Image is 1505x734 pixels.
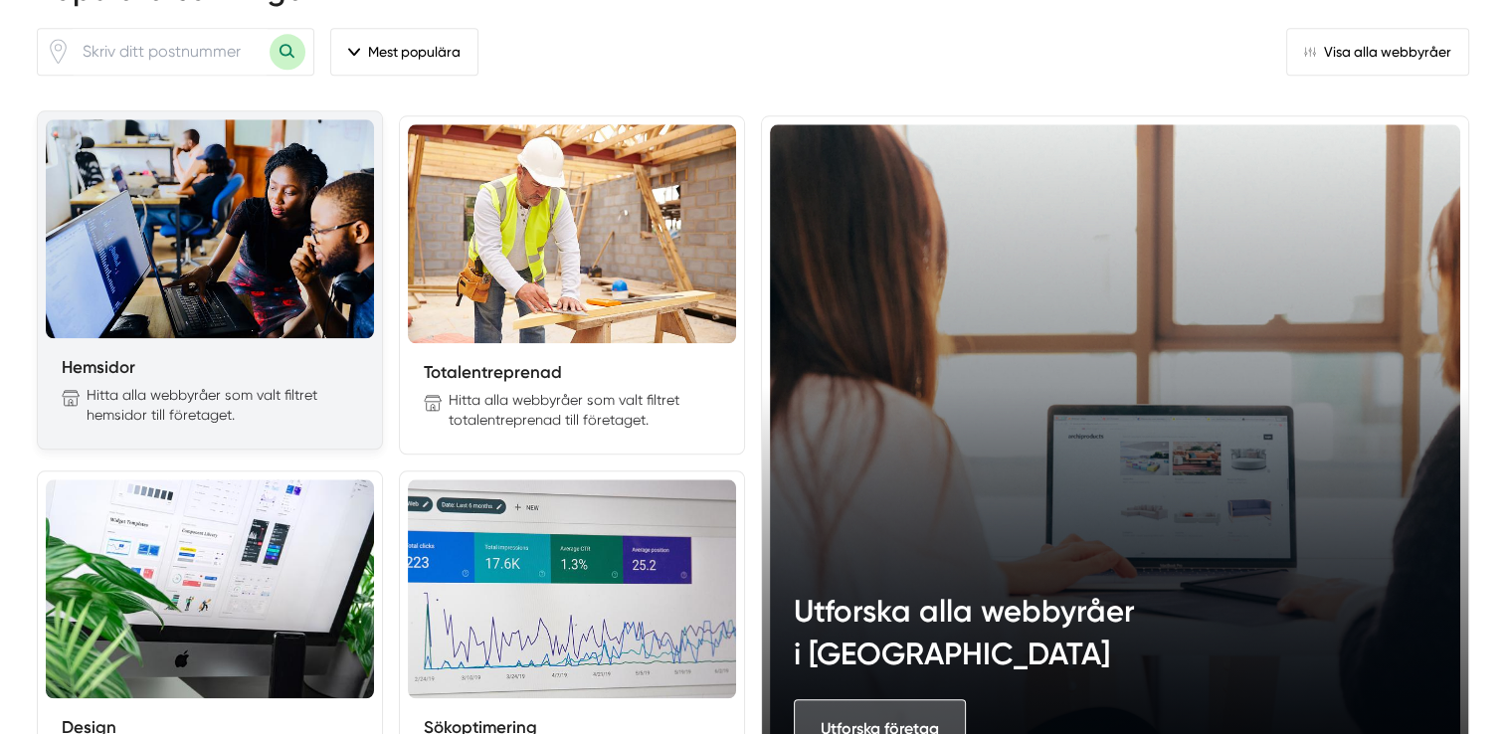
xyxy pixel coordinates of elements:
[1286,28,1469,76] a: Visa alla webbyråer
[46,39,71,64] svg: Pin / Karta
[87,385,358,425] p: Hitta alla webbyråer som valt filtret hemsidor till företaget.
[794,590,1135,676] h3: Utforska alla webbyråer i [GEOGRAPHIC_DATA]
[408,479,736,698] img: Sökoptimering
[330,28,478,76] button: Mest populära
[62,357,135,377] a: Hemsidor
[449,390,720,430] p: Hitta alla webbyråer som valt filtret totalentreprenad till företaget.
[330,28,478,76] span: filter-section
[71,29,270,75] input: Skriv ditt postnummer
[270,34,305,70] button: Sök med postnummer
[46,39,71,64] span: Klicka för att använda din position.
[46,479,374,698] img: Design
[408,124,736,343] img: Totalentreprenad
[424,362,562,382] a: Totalentreprenad
[46,119,374,338] img: Hemsidor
